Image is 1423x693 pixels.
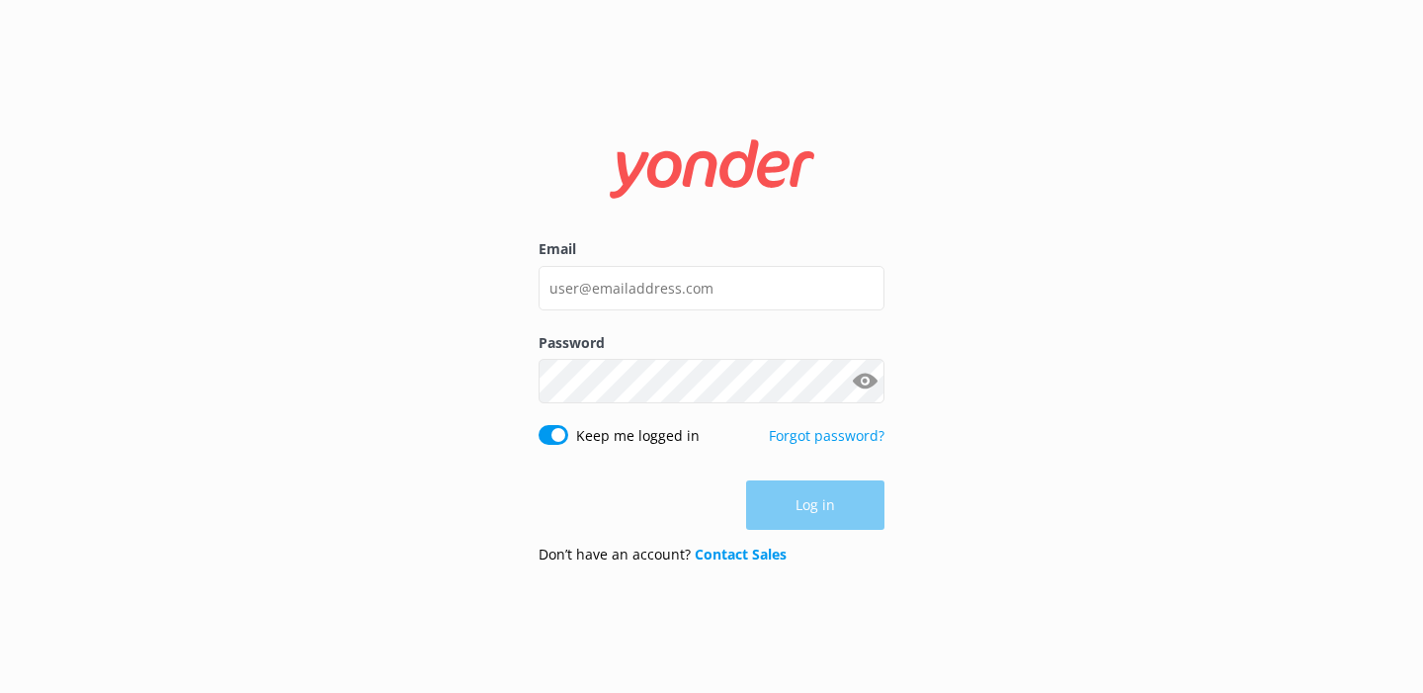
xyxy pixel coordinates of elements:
[539,238,884,260] label: Email
[539,266,884,310] input: user@emailaddress.com
[695,545,787,563] a: Contact Sales
[769,426,884,445] a: Forgot password?
[576,425,700,447] label: Keep me logged in
[539,544,787,565] p: Don’t have an account?
[539,332,884,354] label: Password
[845,362,884,401] button: Show password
